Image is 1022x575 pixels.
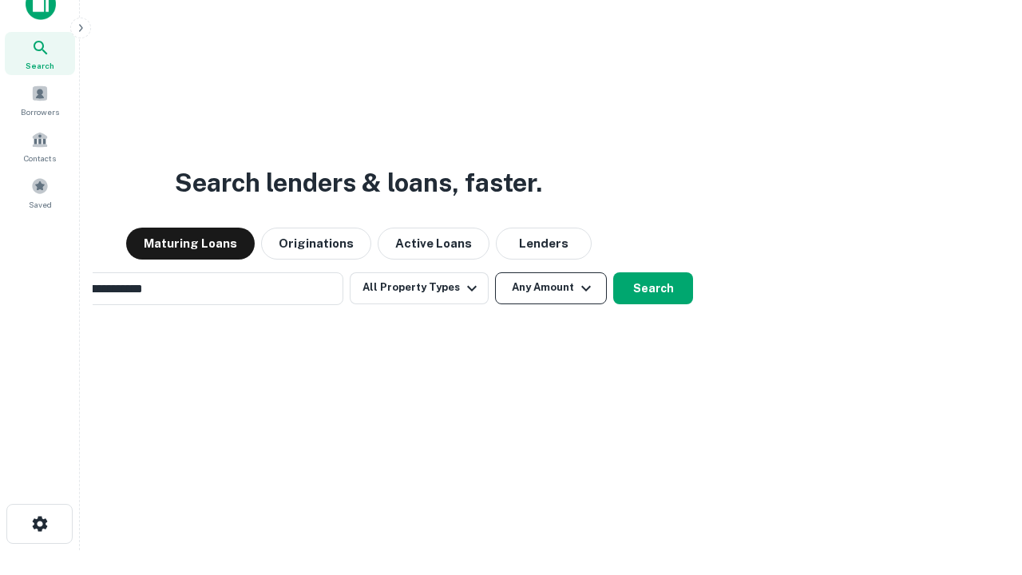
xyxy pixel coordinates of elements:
a: Search [5,32,75,75]
button: Search [613,272,693,304]
button: Originations [261,228,371,260]
button: Maturing Loans [126,228,255,260]
a: Borrowers [5,78,75,121]
span: Borrowers [21,105,59,118]
button: Any Amount [495,272,607,304]
span: Saved [29,198,52,211]
button: Lenders [496,228,592,260]
h3: Search lenders & loans, faster. [175,164,542,202]
a: Contacts [5,125,75,168]
button: All Property Types [350,272,489,304]
iframe: Chat Widget [942,447,1022,524]
span: Search [26,59,54,72]
span: Contacts [24,152,56,165]
a: Saved [5,171,75,214]
button: Active Loans [378,228,489,260]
